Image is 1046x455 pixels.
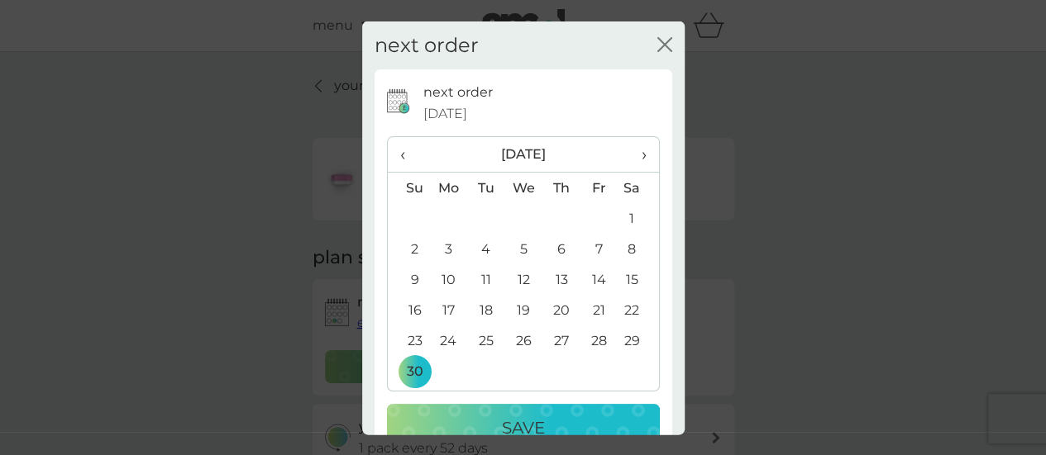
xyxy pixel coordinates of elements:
td: 24 [430,325,468,356]
td: 17 [430,295,468,325]
span: ‹ [400,137,418,172]
th: [DATE] [430,137,618,173]
th: Su [388,172,430,203]
td: 28 [580,325,618,356]
td: 6 [542,234,580,264]
td: 18 [467,295,504,325]
span: › [629,137,646,172]
th: Mo [430,172,468,203]
td: 19 [504,295,542,325]
td: 14 [580,264,618,295]
td: 2 [388,234,430,264]
td: 20 [542,295,580,325]
th: Th [542,172,580,203]
h2: next order [375,33,479,57]
td: 21 [580,295,618,325]
td: 3 [430,234,468,264]
p: Save [502,415,545,441]
th: Sa [617,172,658,203]
td: 11 [467,264,504,295]
td: 12 [504,264,542,295]
td: 7 [580,234,618,264]
td: 8 [617,234,658,264]
span: [DATE] [423,102,467,124]
td: 4 [467,234,504,264]
td: 10 [430,264,468,295]
td: 23 [388,325,430,356]
td: 13 [542,264,580,295]
td: 27 [542,325,580,356]
th: Fr [580,172,618,203]
td: 15 [617,264,658,295]
p: next order [423,82,493,103]
button: Save [387,404,660,452]
td: 16 [388,295,430,325]
td: 26 [504,325,542,356]
button: close [657,36,672,54]
td: 5 [504,234,542,264]
td: 29 [617,325,658,356]
th: We [504,172,542,203]
td: 25 [467,325,504,356]
td: 9 [388,264,430,295]
th: Tu [467,172,504,203]
td: 22 [617,295,658,325]
td: 1 [617,203,658,234]
td: 30 [388,356,430,386]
